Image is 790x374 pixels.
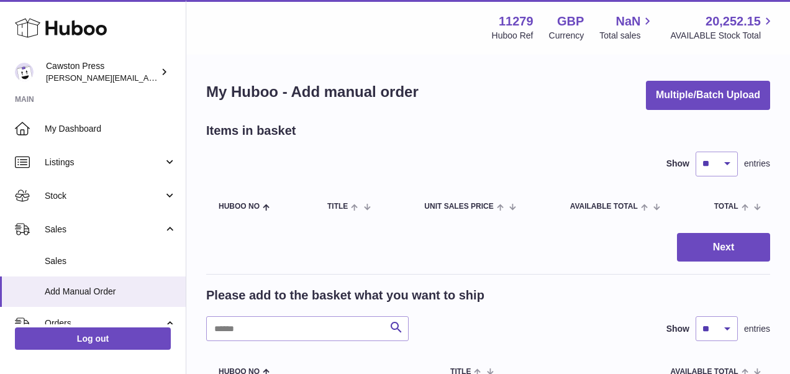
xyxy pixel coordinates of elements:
[646,81,770,110] button: Multiple/Batch Upload
[615,13,640,30] span: NaN
[499,13,533,30] strong: 11279
[45,317,163,329] span: Orders
[206,122,296,139] h2: Items in basket
[45,123,176,135] span: My Dashboard
[45,190,163,202] span: Stock
[666,323,689,335] label: Show
[45,224,163,235] span: Sales
[327,203,348,211] span: Title
[677,233,770,262] button: Next
[46,60,158,84] div: Cawston Press
[706,13,761,30] span: 20,252.15
[45,255,176,267] span: Sales
[666,158,689,170] label: Show
[206,287,484,304] h2: Please add to the basket what you want to ship
[45,157,163,168] span: Listings
[714,203,738,211] span: Total
[670,13,775,42] a: 20,252.15 AVAILABLE Stock Total
[45,286,176,298] span: Add Manual Order
[424,203,493,211] span: Unit Sales Price
[492,30,533,42] div: Huboo Ref
[570,203,638,211] span: AVAILABLE Total
[599,30,655,42] span: Total sales
[46,73,316,83] span: [PERSON_NAME][EMAIL_ADDRESS][PERSON_NAME][DOMAIN_NAME]
[744,158,770,170] span: entries
[744,323,770,335] span: entries
[670,30,775,42] span: AVAILABLE Stock Total
[549,30,584,42] div: Currency
[206,82,419,102] h1: My Huboo - Add manual order
[219,203,260,211] span: Huboo no
[557,13,584,30] strong: GBP
[15,327,171,350] a: Log out
[15,63,34,81] img: thomas.carson@cawstonpress.com
[599,13,655,42] a: NaN Total sales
